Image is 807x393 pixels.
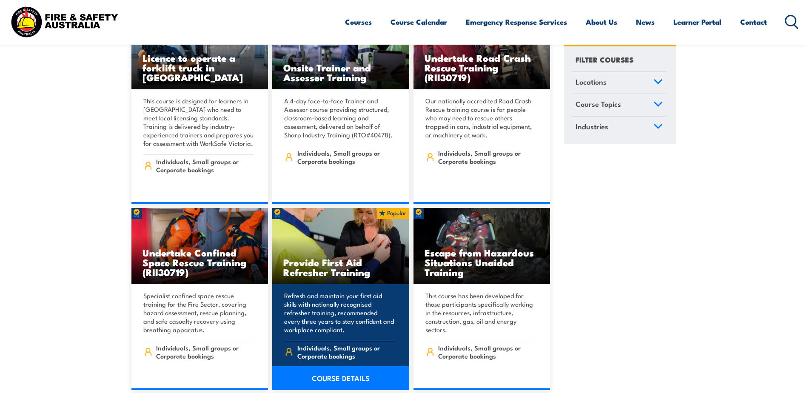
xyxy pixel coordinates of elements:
a: Courses [345,11,372,33]
span: Locations [576,76,607,88]
span: Individuals, Small groups or Corporate bookings [438,344,536,360]
img: Licence to operate a forklift truck Training [131,13,268,90]
p: Refresh and maintain your first aid skills with nationally recognised refresher training, recomme... [284,291,395,334]
h3: Undertake Road Crash Rescue Training (RII30719) [425,53,539,82]
a: Licence to operate a forklift truck in [GEOGRAPHIC_DATA] [131,13,268,90]
h3: Undertake Confined Space Rescue Training (RII30719) [143,248,257,277]
a: Onsite Trainer and Assessor Training [272,13,409,90]
a: Industries [572,117,667,139]
img: Safety For Leaders [272,13,409,90]
p: This course is designed for learners in [GEOGRAPHIC_DATA] who need to meet local licensing standa... [143,97,254,148]
span: Industries [576,121,608,132]
a: News [636,11,655,33]
span: Individuals, Small groups or Corporate bookings [297,149,395,165]
p: Specialist confined space rescue training for the Fire Sector, covering hazard assessment, rescue... [143,291,254,334]
img: Provide First Aid (Blended Learning) [272,208,409,285]
a: Learner Portal [673,11,721,33]
p: This course has been developed for those participants specifically working in the resources, infr... [425,291,536,334]
a: Escape from Hazardous Situations Unaided Training [413,208,550,285]
a: Emergency Response Services [466,11,567,33]
a: Undertake Road Crash Rescue Training (RII30719) [413,13,550,90]
span: Course Topics [576,99,621,110]
h3: Licence to operate a forklift truck in [GEOGRAPHIC_DATA] [143,53,257,82]
span: Individuals, Small groups or Corporate bookings [156,157,254,174]
a: COURSE DETAILS [272,366,409,390]
p: A 4-day face-to-face Trainer and Assessor course providing structured, classroom-based learning a... [284,97,395,139]
a: About Us [586,11,617,33]
h3: Provide First Aid Refresher Training [283,257,398,277]
a: Contact [740,11,767,33]
img: Underground mine rescue [413,208,550,285]
h4: FILTER COURSES [576,54,633,65]
a: Course Calendar [391,11,447,33]
img: Undertake Confined Space Rescue Training (non Fire-Sector) (2) [131,208,268,285]
a: Undertake Confined Space Rescue Training (RII30719) [131,208,268,285]
a: Locations [572,72,667,94]
a: Course Topics [572,94,667,117]
h3: Onsite Trainer and Assessor Training [283,63,398,82]
h3: Escape from Hazardous Situations Unaided Training [425,248,539,277]
a: Provide First Aid Refresher Training [272,208,409,285]
span: Individuals, Small groups or Corporate bookings [156,344,254,360]
span: Individuals, Small groups or Corporate bookings [438,149,536,165]
span: Individuals, Small groups or Corporate bookings [297,344,395,360]
p: Our nationally accredited Road Crash Rescue training course is for people who may need to rescue ... [425,97,536,139]
img: Road Crash Rescue Training [413,13,550,90]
